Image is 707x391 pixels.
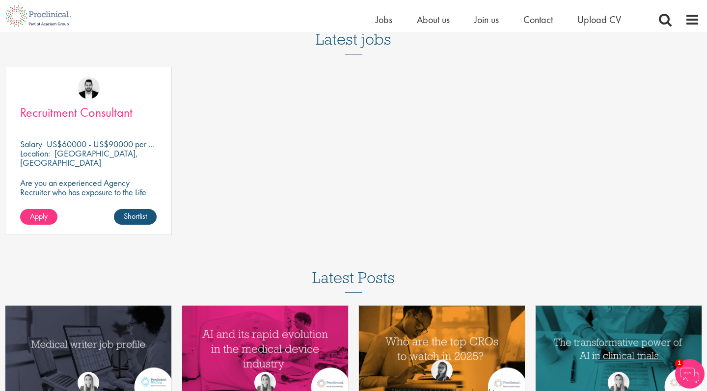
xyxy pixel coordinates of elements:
a: Join us [474,13,499,26]
p: US$60000 - US$90000 per annum [47,138,170,150]
img: Ross Wilkings [78,77,100,99]
span: 1 [675,359,683,367]
h3: Latest Posts [312,269,395,293]
span: Salary [20,138,42,150]
a: Upload CV [577,13,621,26]
span: Recruitment Consultant [20,104,133,121]
img: Theodora Savlovschi - Wicks [431,360,453,381]
a: About us [417,13,450,26]
p: Are you an experienced Agency Recruiter who has exposure to the Life Sciences market and looking ... [20,178,157,215]
img: Chatbot [675,359,705,389]
span: Location: [20,148,50,159]
a: Recruitment Consultant [20,106,157,119]
span: Apply [30,211,48,221]
a: Jobs [376,13,392,26]
p: [GEOGRAPHIC_DATA], [GEOGRAPHIC_DATA] [20,148,138,168]
a: Contact [523,13,553,26]
a: Apply [20,209,57,225]
a: Shortlist [114,209,157,225]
